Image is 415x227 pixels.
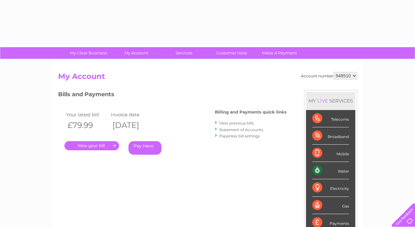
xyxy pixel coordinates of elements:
[219,134,260,138] a: Paperless bill settings
[58,72,357,84] h2: My Account
[312,127,349,145] div: Broadband
[312,145,349,162] div: Mobile
[158,47,210,59] a: Services
[254,47,305,59] a: Make A Payment
[109,110,155,119] td: Invoice date
[219,121,254,125] a: View previous bills
[64,110,110,119] td: Your latest bill
[306,92,355,110] div: MY SERVICES
[219,127,263,132] a: Statement of Accounts
[312,162,349,179] div: Water
[109,119,155,132] th: [DATE]
[63,47,114,59] a: My Clear Business
[206,47,258,59] a: Customer Help
[312,179,349,197] div: Electricity
[64,119,110,132] th: £79.99
[110,47,162,59] a: My Account
[301,72,357,80] div: Account number
[316,98,329,104] div: LIVE
[312,197,349,214] div: Gas
[128,141,161,155] a: Pay Here
[64,141,119,150] a: .
[58,90,287,101] h3: Bills and Payments
[215,110,287,114] h4: Billing and Payments quick links
[312,110,349,127] div: Telecoms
